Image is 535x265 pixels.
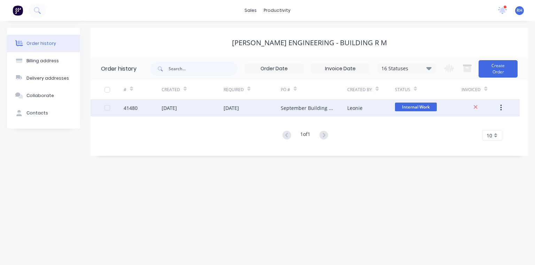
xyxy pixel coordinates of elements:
img: Factory [13,5,23,16]
button: Create Order [479,60,518,78]
button: Delivery addresses [7,70,80,87]
div: Order history [26,40,56,47]
div: Created By [347,87,372,93]
div: Created By [347,80,395,99]
span: RH [517,7,522,14]
div: 16 Statuses [377,65,436,72]
div: productivity [260,5,294,16]
div: 1 of 1 [300,130,310,140]
div: [DATE] [162,104,177,112]
span: 10 [487,132,492,139]
button: Collaborate [7,87,80,104]
div: Collaborate [26,93,54,99]
div: 41480 [124,104,138,112]
div: Billing address [26,58,59,64]
div: [DATE] [224,104,239,112]
div: Status [395,87,410,93]
div: Required [224,80,281,99]
div: Required [224,87,244,93]
div: # [124,87,126,93]
button: Order history [7,35,80,52]
div: Created [162,80,224,99]
input: Order Date [245,64,303,74]
div: Created [162,87,180,93]
div: [PERSON_NAME] Engineering - Building R M [232,39,387,47]
div: # [124,80,162,99]
div: Contacts [26,110,48,116]
span: Internal Work [395,103,437,111]
button: Billing address [7,52,80,70]
div: September Building R&M [281,104,333,112]
div: Invoiced [462,80,499,99]
div: Invoiced [462,87,481,93]
div: sales [241,5,260,16]
div: PO # [281,80,347,99]
div: Order history [101,65,137,73]
div: Leonie [347,104,363,112]
div: Delivery addresses [26,75,69,81]
input: Invoice Date [311,64,370,74]
div: PO # [281,87,290,93]
div: Status [395,80,462,99]
button: Contacts [7,104,80,122]
input: Search... [169,62,238,76]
